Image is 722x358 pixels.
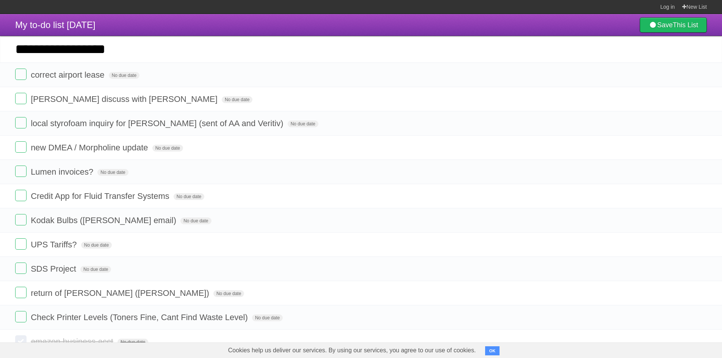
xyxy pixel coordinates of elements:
[31,191,171,201] span: Credit App for Fluid Transfer Systems
[15,311,27,322] label: Done
[31,70,106,80] span: correct airport lease
[222,96,252,103] span: No due date
[640,17,707,33] a: SaveThis List
[31,167,95,177] span: Lumen invoices?
[15,69,27,80] label: Done
[15,166,27,177] label: Done
[485,346,500,355] button: OK
[288,120,318,127] span: No due date
[15,20,96,30] span: My to-do list [DATE]
[15,335,27,347] label: Done
[221,343,484,358] span: Cookies help us deliver our services. By using our services, you agree to our use of cookies.
[213,290,244,297] span: No due date
[31,264,78,274] span: SDS Project
[152,145,183,152] span: No due date
[31,119,285,128] span: local styrofoam inquiry for [PERSON_NAME] (sent of AA and Veritiv)
[15,263,27,274] label: Done
[15,93,27,104] label: Done
[31,337,115,346] span: amazon business acct
[15,190,27,201] label: Done
[31,313,250,322] span: Check Printer Levels (Toners Fine, Cant Find Waste Level)
[15,287,27,298] label: Done
[673,21,698,29] b: This List
[80,266,111,273] span: No due date
[15,141,27,153] label: Done
[31,288,211,298] span: return of [PERSON_NAME] ([PERSON_NAME])
[15,214,27,225] label: Done
[15,117,27,128] label: Done
[174,193,204,200] span: No due date
[97,169,128,176] span: No due date
[180,217,211,224] span: No due date
[81,242,112,249] span: No due date
[31,94,219,104] span: [PERSON_NAME] discuss with [PERSON_NAME]
[31,143,150,152] span: new DMEA / Morpholine update
[31,240,78,249] span: UPS Tariffs?
[31,216,178,225] span: Kodak Bulbs ([PERSON_NAME] email)
[15,238,27,250] label: Done
[252,314,283,321] span: No due date
[117,339,148,345] span: No due date
[109,72,139,79] span: No due date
